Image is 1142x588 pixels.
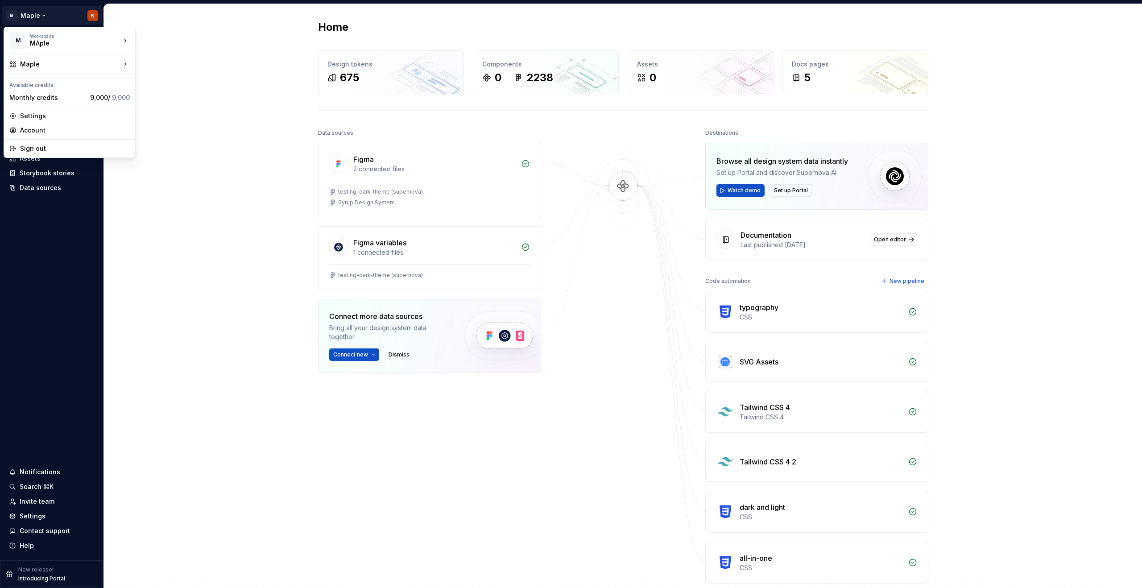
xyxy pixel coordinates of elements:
[112,94,130,101] span: 9,000
[20,112,130,120] div: Settings
[20,144,130,153] div: Sign out
[6,76,133,91] div: Available credits
[30,39,106,48] div: MAple
[30,33,121,39] div: Workspace
[90,94,130,101] span: 9,000 /
[10,33,26,49] div: M
[9,93,87,102] div: Monthly credits
[20,60,121,69] div: Maple
[20,126,130,135] div: Account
